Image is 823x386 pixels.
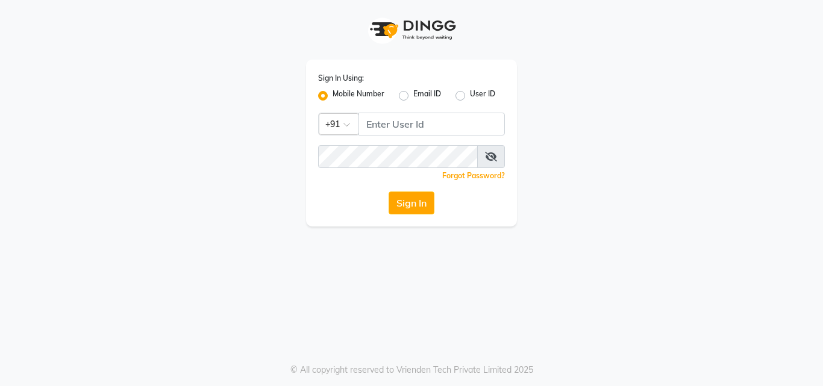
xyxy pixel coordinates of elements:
button: Sign In [389,191,434,214]
label: Mobile Number [333,89,384,103]
img: logo1.svg [363,12,460,48]
input: Username [358,113,505,135]
label: User ID [470,89,495,103]
input: Username [318,145,478,168]
a: Forgot Password? [442,171,505,180]
label: Email ID [413,89,441,103]
label: Sign In Using: [318,73,364,84]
